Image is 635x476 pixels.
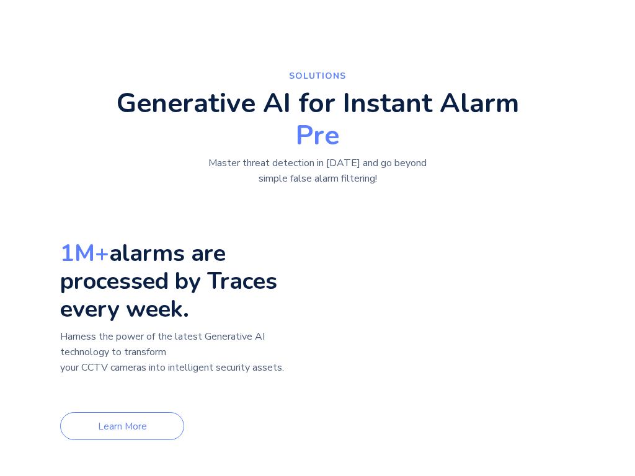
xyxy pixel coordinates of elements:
[117,85,519,122] span: Generative AI for Instant Alarm
[162,68,473,84] p: SolutionS
[60,361,284,374] span: your CCTV cameras into intelligent security assets.
[259,172,377,185] span: simple false alarm filtering!
[60,237,109,269] strong: 1M+
[60,412,184,440] a: Learn More
[208,156,427,170] span: Master threat detection in [DATE] and go beyond
[60,330,265,359] span: Harness the power of the latest Generative AI technology to transform
[117,122,519,149] span: Pre
[60,237,277,325] span: alarms are processed by Traces every week.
